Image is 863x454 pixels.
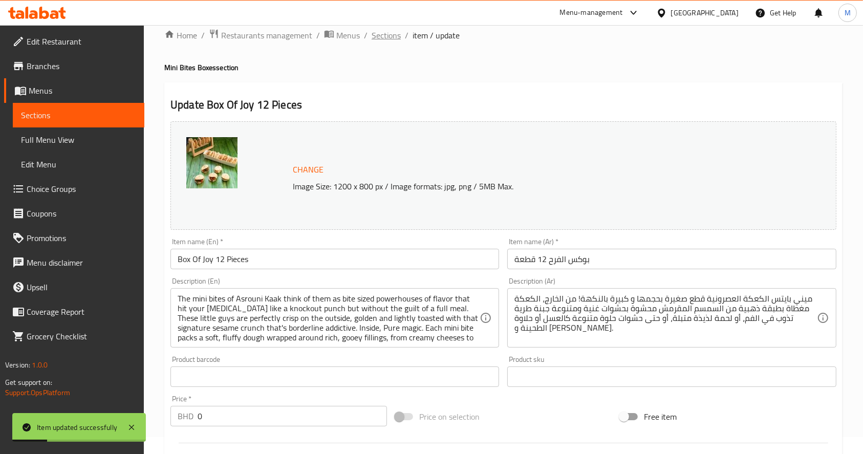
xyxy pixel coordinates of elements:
a: Edit Menu [13,152,144,177]
p: Image Size: 1200 x 800 px / Image formats: jpg, png / 5MB Max. [289,180,764,192]
span: M [845,7,851,18]
p: BHD [178,410,193,422]
a: Sections [372,29,401,41]
span: Menu disclaimer [27,256,136,269]
a: Choice Groups [4,177,144,201]
span: item / update [413,29,460,41]
span: Coupons [27,207,136,220]
span: Coverage Report [27,306,136,318]
span: 1.0.0 [32,358,48,372]
a: Full Menu View [13,127,144,152]
h2: Update Box Of Joy 12 Pieces [170,97,836,113]
span: Menus [336,29,360,41]
a: Menus [4,78,144,103]
h4: Mini Bites Boxes section [164,62,843,73]
div: Menu-management [560,7,623,19]
a: Support.OpsPlatform [5,386,70,399]
span: Menus [29,84,136,97]
div: [GEOGRAPHIC_DATA] [671,7,739,18]
nav: breadcrumb [164,29,843,42]
li: / [201,29,205,41]
div: Item updated successfully [37,422,117,433]
a: Grocery Checklist [4,324,144,349]
a: Edit Restaurant [4,29,144,54]
a: Coupons [4,201,144,226]
span: Grocery Checklist [27,330,136,342]
span: Full Menu View [21,134,136,146]
span: Get support on: [5,376,52,389]
li: / [316,29,320,41]
li: / [364,29,368,41]
textarea: The mini bites of Asrouni Kaak think of them as bite sized powerhouses of flavor that hit your [M... [178,294,480,342]
a: Menu disclaimer [4,250,144,275]
span: Price on selection [419,410,480,423]
input: Please enter product sku [507,366,836,387]
span: Restaurants management [221,29,312,41]
span: Change [293,162,323,177]
a: Restaurants management [209,29,312,42]
span: Choice Groups [27,183,136,195]
a: Upsell [4,275,144,299]
span: Sections [21,109,136,121]
span: Edit Menu [21,158,136,170]
span: Version: [5,358,30,372]
input: Enter name En [170,249,499,269]
img: Box_Of_Joy638892774882242525.jpg [186,137,238,188]
a: Coverage Report [4,299,144,324]
span: Edit Restaurant [27,35,136,48]
a: Sections [13,103,144,127]
input: Please enter price [198,406,387,426]
a: Home [164,29,197,41]
span: Free item [644,410,677,423]
a: Promotions [4,226,144,250]
a: Menus [324,29,360,42]
li: / [405,29,408,41]
span: Branches [27,60,136,72]
input: Enter name Ar [507,249,836,269]
button: Change [289,159,328,180]
a: Branches [4,54,144,78]
span: Promotions [27,232,136,244]
input: Please enter product barcode [170,366,499,387]
textarea: ميني بايتس الكعكة العصرونية قطع صغيرة بحجمها و كبيرة بالنكهة! من الخارج، الكعكة مغطاة بطبقة ذهبية... [514,294,816,342]
span: Upsell [27,281,136,293]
